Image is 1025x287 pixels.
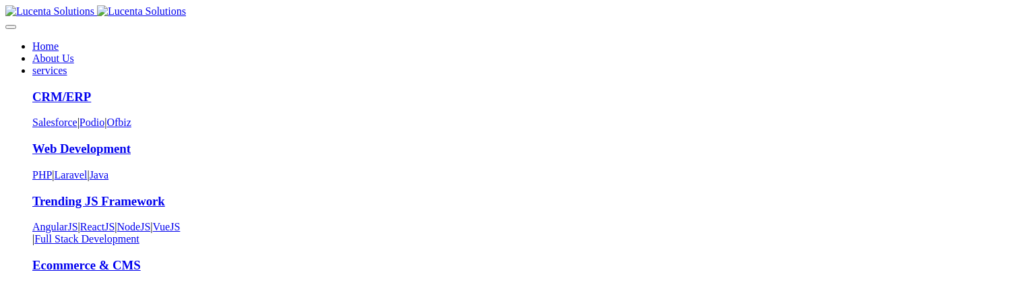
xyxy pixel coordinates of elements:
a: VueJS [153,221,181,232]
a: Ecommerce & CMS [32,258,141,272]
a: Podio [80,117,104,128]
a: CRM/ERP [32,90,91,104]
div: | | | | [32,221,1020,245]
a: About Us [32,53,74,64]
a: PHP [32,169,52,181]
a: NodeJS [117,221,151,232]
a: Home [32,40,59,52]
a: Laravel [55,169,88,181]
a: Trending JS Framework [32,194,165,208]
a: Salesforce [32,117,77,128]
a: Java [90,169,108,181]
img: Lucenta Solutions [97,5,186,18]
a: ReactJS [80,221,115,232]
a: Full Stack Development [34,233,139,245]
a: Ofbiz [106,117,131,128]
a: Web Development [32,141,131,156]
div: | | [32,169,1020,181]
img: Lucenta Solutions [5,5,94,18]
a: AngularJS [32,221,78,232]
div: | | [32,117,1020,129]
a: services [32,65,67,76]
